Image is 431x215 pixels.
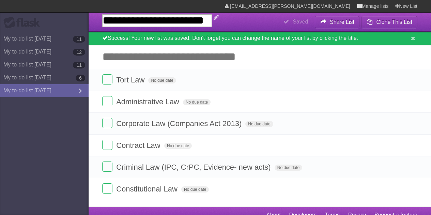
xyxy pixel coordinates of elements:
[116,185,179,193] span: Constitutional Law
[116,76,146,84] span: Tort Law
[73,49,85,56] b: 12
[330,19,354,25] b: Share List
[164,143,192,149] span: No due date
[116,97,181,106] span: Administrative Law
[181,186,209,193] span: No due date
[116,119,243,128] span: Corporate Law (Companies Act 2013)
[76,75,85,81] b: 6
[102,96,112,106] label: Done
[376,19,412,25] b: Clone This List
[148,77,176,83] span: No due date
[3,17,44,29] div: Flask
[73,36,85,43] b: 11
[361,16,417,28] button: Clone This List
[102,183,112,194] label: Done
[245,121,273,127] span: No due date
[315,16,360,28] button: Share List
[102,140,112,150] label: Done
[275,165,302,171] span: No due date
[293,19,308,25] b: Saved
[73,62,85,68] b: 11
[102,118,112,128] label: Done
[116,163,273,171] span: Criminal Law (IPC, CrPC, Evidence- new acts)
[102,74,112,85] label: Done
[102,162,112,172] label: Done
[183,99,211,105] span: No due date
[89,32,431,45] div: Success! Your new list was saved. Don't forget you can change the name of your list by clicking t...
[116,141,162,150] span: Contract Law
